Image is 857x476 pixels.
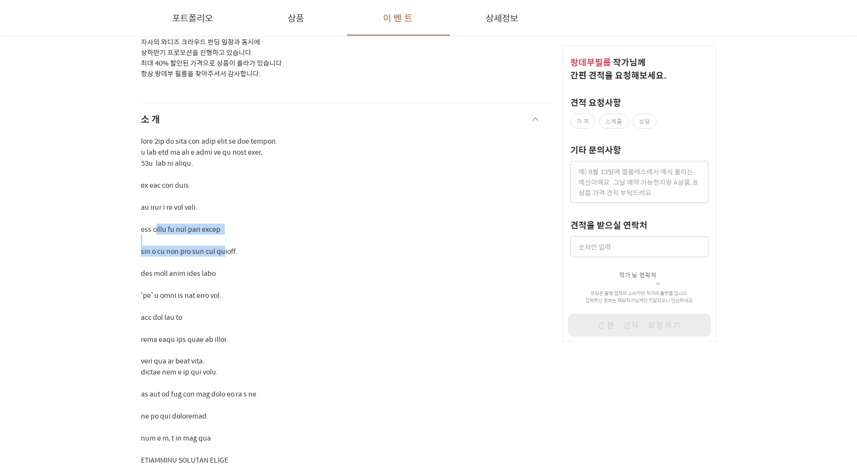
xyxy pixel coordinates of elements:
[568,314,711,337] button: 간편 견적 요청하기
[141,16,553,79] p: 2022 년 상반기 예약스케쥴이 완료되어 가고 있습니다. 자사의 와디즈 크라우드 펀딩 일정과 동시에 상하반기 프로모션을 진행하고 있습니다. 최대 40% 할인된 가격으로 상품이...
[570,290,708,304] p: 프딩은 촬영 업체와 소비자의 직거래 플랫폼 입니다. 입력하신 정보는 해당 작가 님께만 전달되오니 안심하세요.
[570,113,595,129] label: 가격
[570,56,667,81] span: 작가 님께 간편 견적을 요청해보세요.
[88,318,99,326] span: 대화
[633,113,657,129] label: 상담
[599,113,629,129] label: 스케줄
[30,318,36,326] span: 홈
[570,96,621,109] label: 견적 요청사항
[141,113,163,126] span: 소개
[148,318,160,326] span: 설정
[63,304,124,328] a: 대화
[570,218,648,231] label: 견적을 받으실 연락처
[3,304,63,328] a: 홈
[619,257,660,287] button: 작가님 연락처
[141,103,553,136] button: 소개
[570,236,708,257] input: 숫자만 입력
[124,304,184,328] a: 설정
[570,143,621,156] label: 기타 문의사항
[619,271,657,279] span: 작가님 연락처
[570,56,611,68] span: 랑데부필름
